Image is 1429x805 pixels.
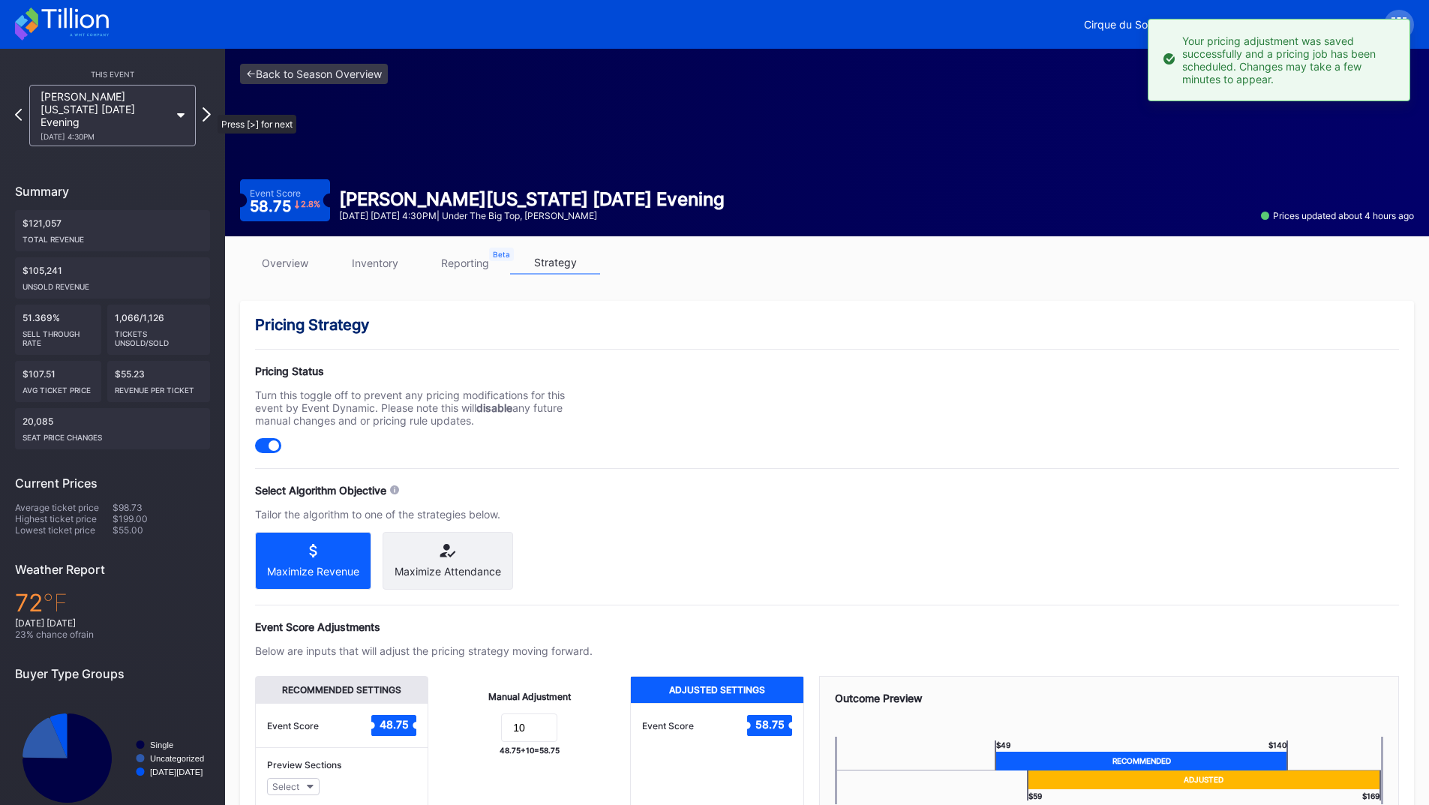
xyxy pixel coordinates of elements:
div: Event Score [250,188,301,199]
div: Event Score [642,720,694,731]
div: Lowest ticket price [15,524,113,536]
div: Recommended [995,752,1289,770]
div: Summary [15,184,210,199]
div: Adjusted Settings [631,677,803,703]
text: Uncategorized [150,754,204,763]
button: Select [267,778,320,795]
div: Total Revenue [23,229,203,244]
div: Average ticket price [15,502,113,513]
div: Recommended Settings [256,677,428,703]
div: Event Score [267,720,319,731]
div: Outcome Preview [835,692,1384,704]
div: Sell Through Rate [23,323,94,347]
div: Select Algorithm Objective [255,484,386,497]
div: Prices updated about 4 hours ago [1261,210,1414,221]
div: $55.23 [107,361,210,402]
div: Maximize Revenue [267,565,359,578]
a: inventory [330,251,420,275]
div: 58.75 [250,199,321,214]
div: Maximize Attendance [395,565,501,578]
div: $107.51 [15,361,101,402]
div: Pricing Status [255,365,593,377]
div: $55.00 [113,524,210,536]
div: [PERSON_NAME][US_STATE] [DATE] Evening [41,90,170,141]
div: 51.369% [15,305,101,355]
div: $98.73 [113,502,210,513]
div: 20,085 [15,408,210,449]
text: [DATE][DATE] [150,767,203,776]
div: Weather Report [15,562,210,577]
a: strategy [510,251,600,275]
div: Tailor the algorithm to one of the strategies below. [255,508,593,521]
div: Highest ticket price [15,513,113,524]
a: overview [240,251,330,275]
div: Tickets Unsold/Sold [115,323,203,347]
span: ℉ [43,588,68,617]
div: [DATE] [DATE] 4:30PM | Under the Big Top, [PERSON_NAME] [339,210,725,221]
text: 58.75 [755,718,784,731]
div: Revenue per ticket [115,380,203,395]
div: [DATE] [DATE] [15,617,210,629]
div: 1,066/1,126 [107,305,210,355]
div: $ 59 [1027,789,1042,800]
div: Event Score Adjustments [255,620,1399,633]
div: Cirque du Soleil [PERSON_NAME][US_STATE] Primary [1084,18,1346,31]
a: reporting [420,251,510,275]
div: [PERSON_NAME][US_STATE] [DATE] Evening [339,188,725,210]
div: 23 % chance of rain [15,629,210,640]
a: <-Back to Season Overview [240,64,388,84]
div: [DATE] 4:30PM [41,132,170,141]
text: 48.75 [380,718,409,731]
div: Buyer Type Groups [15,666,210,681]
div: seat price changes [23,427,203,442]
div: $ 140 [1268,740,1288,752]
div: Adjusted [1027,770,1381,789]
div: $121,057 [15,210,210,251]
div: Unsold Revenue [23,276,203,291]
strong: disable [476,401,512,414]
div: Your pricing adjustment was saved successfully and a pricing job has been scheduled. Changes may ... [1182,35,1394,86]
div: Manual Adjustment [488,691,571,702]
div: Select [272,781,299,792]
div: 72 [15,588,210,617]
div: Below are inputs that will adjust the pricing strategy moving forward. [255,644,593,657]
div: 2.8 % [301,200,320,209]
div: Pricing Strategy [255,316,1399,334]
div: This Event [15,70,210,79]
div: $199.00 [113,513,210,524]
div: $ 49 [995,740,1010,752]
div: Preview Sections [267,759,416,770]
text: Single [150,740,173,749]
div: Current Prices [15,476,210,491]
div: Avg ticket price [23,380,94,395]
div: 48.75 + 10 = 58.75 [500,746,560,755]
div: $ 169 [1362,789,1381,800]
div: Turn this toggle off to prevent any pricing modifications for this event by Event Dynamic. Please... [255,389,593,427]
button: Cirque du Soleil [PERSON_NAME][US_STATE] Primary [1073,11,1373,38]
div: $105,241 [15,257,210,299]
